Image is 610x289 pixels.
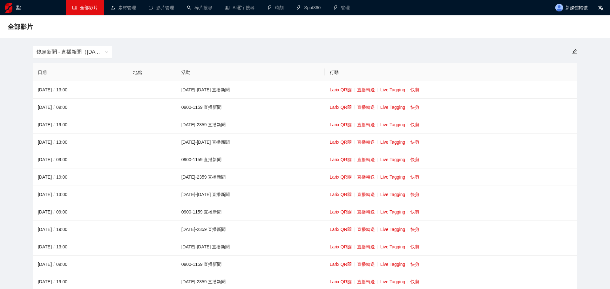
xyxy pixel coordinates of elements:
[176,168,325,186] td: [DATE]-2359 直播新聞
[176,99,325,116] td: 0900-1159 直播新聞
[347,175,352,179] span: qrcode
[52,244,56,249] span: /
[33,116,128,134] td: [DATE] 19:00
[357,209,375,214] a: 直播轉送
[330,262,352,267] a: Larix QR
[380,122,405,127] a: Live Tagging
[410,140,419,145] a: 快剪
[176,221,325,238] td: [DATE]-2359 直播新聞
[330,87,352,92] a: Larix QR
[380,87,405,92] a: Live Tagging
[380,262,405,267] a: Live Tagging
[330,122,352,127] a: Larix QR
[572,49,577,54] span: 編輯
[52,192,56,197] span: /
[357,157,375,162] a: 直播轉送
[347,192,352,197] span: qrcode
[347,105,352,109] span: qrcode
[330,227,352,232] a: Larix QR
[380,192,405,197] a: Live Tagging
[347,140,352,144] span: qrcode
[52,105,56,110] span: /
[330,192,352,197] a: Larix QR
[347,122,352,127] span: qrcode
[347,262,352,266] span: qrcode
[111,5,136,10] a: 上傳素材管理
[357,140,375,145] a: 直播轉送
[357,122,375,127] a: 直播轉送
[52,262,56,267] span: /
[181,70,190,75] font: 活動
[16,5,21,10] font: 點
[267,5,284,10] a: 霹靂時刻
[330,157,352,162] a: Larix QR
[38,70,47,75] font: 日期
[410,279,419,284] a: 快剪
[33,168,128,186] td: [DATE] 19:00
[52,157,56,162] span: /
[149,5,174,10] a: 攝影機影片管理
[225,5,254,10] a: 桌子AI逐字搜尋
[5,3,12,13] img: 標識
[187,5,212,10] a: 搜尋碎片搜尋
[330,174,352,180] a: Larix QR
[33,238,128,256] td: [DATE] 13:00
[347,157,352,162] span: qrcode
[52,122,56,127] span: /
[72,5,77,10] span: 桌子
[176,186,325,203] td: [DATE]-[DATE] 直播新聞
[380,140,405,145] a: Live Tagging
[37,49,125,55] font: 鏡頭新聞 - 直播新聞（[DATE]-[DATE]）
[357,227,375,232] a: 直播轉送
[357,87,375,92] a: 直播轉送
[133,70,142,75] font: 地點
[380,157,405,162] a: Live Tagging
[347,245,352,249] span: qrcode
[80,5,98,10] font: 全部影片
[176,134,325,151] td: [DATE]-[DATE] 直播新聞
[176,116,325,134] td: [DATE]-2359 直播新聞
[410,157,419,162] a: 快剪
[52,279,56,284] span: /
[333,5,350,10] a: 霹靂管理
[33,151,128,168] td: [DATE] 09:00
[410,227,419,232] a: 快剪
[176,203,325,221] td: 0900-1159 直播新聞
[410,209,419,214] a: 快剪
[357,262,375,267] a: 直播轉送
[176,238,325,256] td: [DATE]-[DATE] 直播新聞
[410,192,419,197] a: 快剪
[37,46,108,58] span: 鏡頭新聞 - 直播新聞（2025-2027）
[330,105,352,110] a: Larix QR
[33,203,128,221] td: [DATE] 09:00
[52,87,56,92] span: /
[33,81,128,99] td: [DATE] 13:00
[33,99,128,116] td: [DATE] 09:00
[380,227,405,232] a: Live Tagging
[380,105,405,110] a: Live Tagging
[52,140,56,145] span: /
[357,105,375,110] a: 直播轉送
[330,209,352,214] a: Larix QR
[33,134,128,151] td: [DATE] 13:00
[410,244,419,249] a: 快剪
[33,186,128,203] td: [DATE] 13:00
[347,279,352,284] span: qrcode
[296,5,321,10] a: 霹靂Spot360
[357,192,375,197] a: 直播轉送
[357,244,375,249] a: 直播轉送
[566,5,588,10] font: 新媒體帳號
[410,87,419,92] a: 快剪
[380,244,405,249] a: Live Tagging
[8,23,33,30] font: 全部影片
[176,151,325,168] td: 0900-1159 直播新聞
[380,209,405,214] a: Live Tagging
[330,279,352,284] a: Larix QR
[347,227,352,232] span: qrcode
[555,4,563,11] img: 頭像
[176,81,325,99] td: [DATE]-[DATE] 直播新聞
[330,140,352,145] a: Larix QR
[410,105,419,110] a: 快剪
[330,244,352,249] a: Larix QR
[52,227,56,232] span: /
